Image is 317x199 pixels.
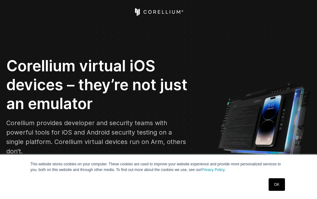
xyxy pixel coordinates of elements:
a: Corellium Home [134,8,183,16]
p: This website stores cookies on your computer. These cookies are used to improve your website expe... [30,161,287,173]
a: Privacy Policy. [201,168,226,172]
p: Corellium provides developer and security teams with powerful tools for iOS and Android security ... [6,118,190,156]
a: OK [269,178,285,191]
h2: Corellium virtual iOS devices – they’re not just an emulator [6,57,190,113]
img: Corellium UI [218,80,311,158]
